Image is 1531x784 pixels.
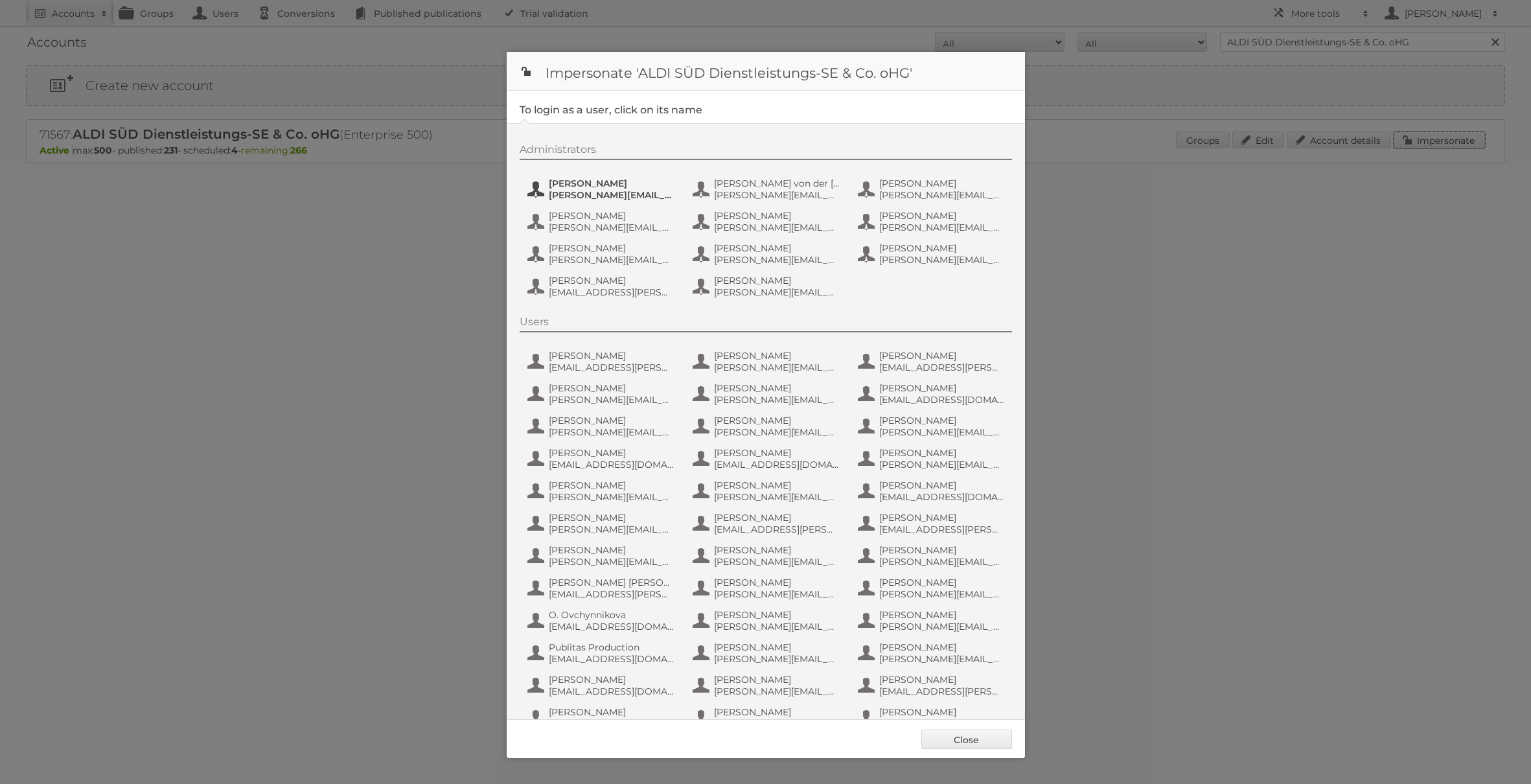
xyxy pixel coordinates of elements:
button: [PERSON_NAME] [PERSON_NAME][EMAIL_ADDRESS][PERSON_NAME][DOMAIN_NAME] [857,575,1009,601]
span: [PERSON_NAME] [549,242,674,254]
span: [PERSON_NAME] [PERSON_NAME] [549,577,674,588]
button: [PERSON_NAME] [PERSON_NAME][EMAIL_ADDRESS][DOMAIN_NAME] [526,543,678,569]
button: [PERSON_NAME] [PERSON_NAME][EMAIL_ADDRESS][PERSON_NAME][DOMAIN_NAME] [691,209,844,235]
button: [PERSON_NAME] [PERSON_NAME] [EMAIL_ADDRESS][PERSON_NAME][PERSON_NAME][DOMAIN_NAME] [526,575,678,601]
span: [PERSON_NAME][EMAIL_ADDRESS][DOMAIN_NAME] [714,189,840,201]
span: [EMAIL_ADDRESS][DOMAIN_NAME] [549,459,674,470]
button: [PERSON_NAME] [PERSON_NAME][EMAIL_ADDRESS][PERSON_NAME][DOMAIN_NAME] [691,273,844,299]
span: [PERSON_NAME] [879,242,1005,254]
span: [PERSON_NAME][EMAIL_ADDRESS][PERSON_NAME][DOMAIN_NAME] [549,524,674,535]
button: [PERSON_NAME] [PERSON_NAME][EMAIL_ADDRESS][PERSON_NAME][DOMAIN_NAME] [691,413,844,439]
span: [PERSON_NAME][EMAIL_ADDRESS][DOMAIN_NAME] [714,556,840,568]
span: [PERSON_NAME][EMAIL_ADDRESS][DOMAIN_NAME] [549,491,674,503]
span: [PERSON_NAME][EMAIL_ADDRESS][DOMAIN_NAME] [714,254,840,266]
span: [PERSON_NAME][EMAIL_ADDRESS][PERSON_NAME][DOMAIN_NAME] [714,653,840,665]
span: [EMAIL_ADDRESS][PERSON_NAME][DOMAIN_NAME] [879,362,1005,373]
span: [PERSON_NAME] [714,641,840,653]
span: [PERSON_NAME] [549,178,674,189]
div: Users [520,316,1012,332]
span: [PERSON_NAME] [714,577,840,588]
span: [PERSON_NAME] [549,479,674,491]
span: [PERSON_NAME][EMAIL_ADDRESS][PERSON_NAME][DOMAIN_NAME] [714,426,840,438]
button: [PERSON_NAME] [PERSON_NAME][EMAIL_ADDRESS][DOMAIN_NAME] [526,176,678,202]
button: [PERSON_NAME] [EMAIL_ADDRESS][PERSON_NAME][DOMAIN_NAME] [691,511,844,536]
span: [EMAIL_ADDRESS][PERSON_NAME][PERSON_NAME][DOMAIN_NAME] [549,588,674,600]
button: [PERSON_NAME] [EMAIL_ADDRESS][PERSON_NAME][DOMAIN_NAME] [526,273,678,299]
button: [PERSON_NAME] [EMAIL_ADDRESS][PERSON_NAME][DOMAIN_NAME] [526,349,678,375]
span: [PERSON_NAME][EMAIL_ADDRESS][PERSON_NAME][DOMAIN_NAME] [714,588,840,600]
div: Administrators [520,143,1012,160]
span: [PERSON_NAME][EMAIL_ADDRESS][DOMAIN_NAME] [549,556,674,568]
span: [PERSON_NAME][EMAIL_ADDRESS][DOMAIN_NAME] [549,189,674,201]
button: [PERSON_NAME] [PERSON_NAME][EMAIL_ADDRESS][PERSON_NAME][DOMAIN_NAME] [857,413,1009,439]
span: [EMAIL_ADDRESS][DOMAIN_NAME] [714,459,840,470]
h1: Impersonate 'ALDI SÜD Dienstleistungs-SE & Co. oHG' [507,52,1025,91]
span: [EMAIL_ADDRESS][PERSON_NAME][DOMAIN_NAME] [549,362,674,373]
span: [PERSON_NAME] [879,609,1005,621]
span: [PERSON_NAME] [549,350,674,362]
span: [PERSON_NAME] [879,178,1005,189]
button: [PERSON_NAME] [EMAIL_ADDRESS][DOMAIN_NAME] [857,478,1009,504]
span: [PERSON_NAME][EMAIL_ADDRESS][DOMAIN_NAME] [879,653,1005,665]
span: [PERSON_NAME] [714,706,840,718]
button: [PERSON_NAME] [EMAIL_ADDRESS][DOMAIN_NAME] [526,673,678,698]
button: [PERSON_NAME] [PERSON_NAME][EMAIL_ADDRESS][DOMAIN_NAME] [526,478,678,504]
span: [PERSON_NAME] [549,706,674,718]
span: [PERSON_NAME] [714,544,840,556]
span: [PERSON_NAME][EMAIL_ADDRESS][PERSON_NAME][DOMAIN_NAME] [879,254,1005,266]
span: [PERSON_NAME][EMAIL_ADDRESS][PERSON_NAME][DOMAIN_NAME] [879,588,1005,600]
button: [PERSON_NAME] [PERSON_NAME][EMAIL_ADDRESS][DOMAIN_NAME] [691,543,844,569]
button: [PERSON_NAME] [PERSON_NAME][EMAIL_ADDRESS][PERSON_NAME][DOMAIN_NAME] [857,241,1009,267]
button: [PERSON_NAME] [PERSON_NAME][EMAIL_ADDRESS][PERSON_NAME][DOMAIN_NAME] [857,543,1009,569]
span: [PERSON_NAME] [714,350,840,362]
button: [PERSON_NAME] [EMAIL_ADDRESS][DOMAIN_NAME] [526,705,678,731]
span: Publitas Production [549,641,674,653]
span: [PERSON_NAME] [714,512,840,524]
button: [PERSON_NAME] [PERSON_NAME][EMAIL_ADDRESS][DOMAIN_NAME] [857,705,1009,731]
span: [PERSON_NAME] [549,275,674,286]
span: [PERSON_NAME][EMAIL_ADDRESS][DOMAIN_NAME] [879,718,1005,730]
span: [PERSON_NAME][EMAIL_ADDRESS][DOMAIN_NAME] [714,686,840,697]
span: [PERSON_NAME] [879,706,1005,718]
span: [PERSON_NAME] [714,447,840,459]
span: [PERSON_NAME] von der [PERSON_NAME] [714,178,840,189]
button: [PERSON_NAME] [PERSON_NAME][EMAIL_ADDRESS][DOMAIN_NAME] [691,241,844,267]
span: [PERSON_NAME] [714,609,840,621]
a: Close [921,730,1012,749]
span: [EMAIL_ADDRESS][DOMAIN_NAME] [549,718,674,730]
span: [PERSON_NAME][EMAIL_ADDRESS][PERSON_NAME][DOMAIN_NAME] [879,189,1005,201]
span: [PERSON_NAME] [549,415,674,426]
span: [PERSON_NAME][EMAIL_ADDRESS][PERSON_NAME][DOMAIN_NAME] [714,286,840,298]
span: [PERSON_NAME] [879,544,1005,556]
span: [PERSON_NAME] [879,674,1005,686]
span: [PERSON_NAME][EMAIL_ADDRESS][DOMAIN_NAME] [879,621,1005,632]
span: [PERSON_NAME] [549,512,674,524]
span: [PERSON_NAME] [879,350,1005,362]
button: [PERSON_NAME] [PERSON_NAME][EMAIL_ADDRESS][PERSON_NAME][DOMAIN_NAME] [526,413,678,439]
span: [PERSON_NAME] [714,242,840,254]
span: [PERSON_NAME][EMAIL_ADDRESS][PERSON_NAME][DOMAIN_NAME] [879,426,1005,438]
legend: To login as a user, click on its name [520,104,702,116]
button: [PERSON_NAME] [PERSON_NAME][EMAIL_ADDRESS][PERSON_NAME][DOMAIN_NAME] [526,381,678,407]
button: Publitas Production [EMAIL_ADDRESS][DOMAIN_NAME] [526,640,678,666]
span: [PERSON_NAME] [879,210,1005,222]
span: [PERSON_NAME] [549,382,674,394]
button: [PERSON_NAME] [PERSON_NAME][EMAIL_ADDRESS][PERSON_NAME][DOMAIN_NAME] [691,349,844,375]
span: [PERSON_NAME] [549,674,674,686]
button: [PERSON_NAME] [EMAIL_ADDRESS][DOMAIN_NAME] [691,705,844,731]
button: [PERSON_NAME] [PERSON_NAME][EMAIL_ADDRESS][PERSON_NAME][DOMAIN_NAME] [857,176,1009,202]
button: [PERSON_NAME] [PERSON_NAME][EMAIL_ADDRESS][PERSON_NAME][DOMAIN_NAME] [526,209,678,235]
span: [EMAIL_ADDRESS][PERSON_NAME][DOMAIN_NAME] [879,686,1005,697]
span: [EMAIL_ADDRESS][PERSON_NAME][DOMAIN_NAME] [549,286,674,298]
button: [PERSON_NAME] [EMAIL_ADDRESS][PERSON_NAME][DOMAIN_NAME] [857,349,1009,375]
span: [PERSON_NAME][EMAIL_ADDRESS][PERSON_NAME][DOMAIN_NAME] [879,556,1005,568]
button: [PERSON_NAME] [PERSON_NAME][EMAIL_ADDRESS][PERSON_NAME][DOMAIN_NAME] [526,511,678,536]
span: [PERSON_NAME] [879,479,1005,491]
span: [PERSON_NAME][EMAIL_ADDRESS][PERSON_NAME][DOMAIN_NAME] [549,394,674,406]
span: [EMAIL_ADDRESS][DOMAIN_NAME] [549,621,674,632]
span: [PERSON_NAME][EMAIL_ADDRESS][PERSON_NAME][DOMAIN_NAME] [714,491,840,503]
span: [PERSON_NAME][EMAIL_ADDRESS][PERSON_NAME][DOMAIN_NAME] [714,222,840,233]
span: [EMAIL_ADDRESS][PERSON_NAME][DOMAIN_NAME] [879,524,1005,535]
span: [PERSON_NAME] [714,210,840,222]
button: O. Ovchynnikova [EMAIL_ADDRESS][DOMAIN_NAME] [526,608,678,634]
